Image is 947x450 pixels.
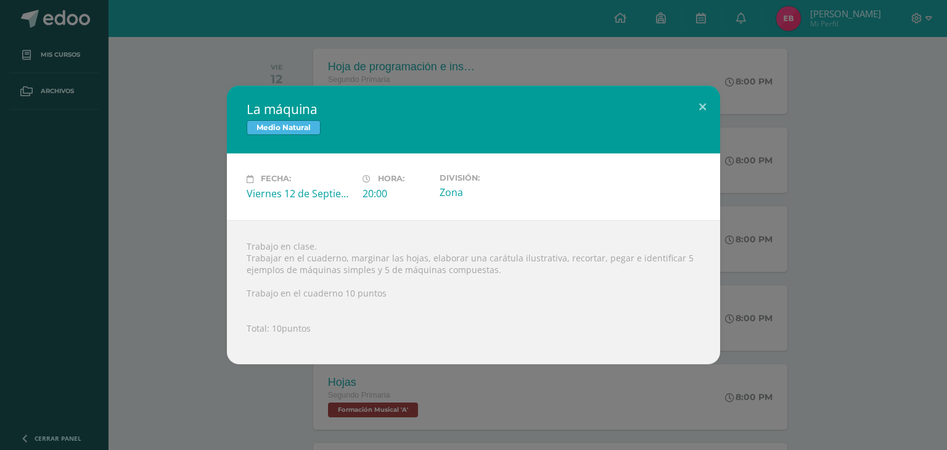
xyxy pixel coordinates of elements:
span: Hora: [378,174,404,184]
div: Zona [440,186,546,199]
button: Close (Esc) [685,86,720,128]
label: División: [440,173,546,182]
span: Medio Natural [247,120,321,135]
div: Trabajo en clase. Trabajar en el cuaderno, marginar las hojas, elaborar una carátula ilustrativa,... [227,220,720,364]
span: Fecha: [261,174,291,184]
h2: La máquina [247,100,700,118]
div: 20:00 [363,187,430,200]
div: Viernes 12 de Septiembre [247,187,353,200]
